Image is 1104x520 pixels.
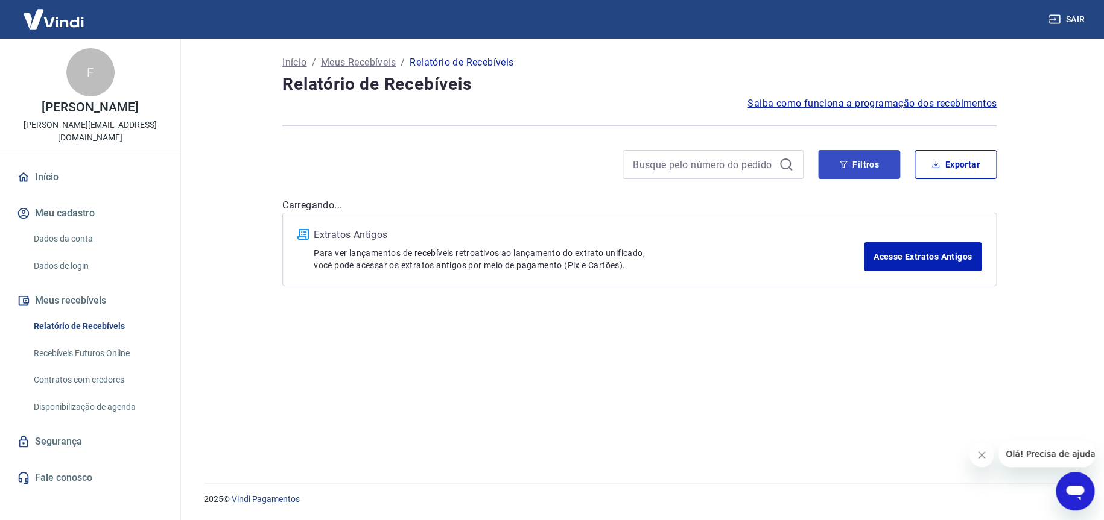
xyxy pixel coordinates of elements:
[1046,8,1090,31] button: Sair
[7,8,101,18] span: Olá! Precisa de ajuda?
[10,119,171,144] p: [PERSON_NAME][EMAIL_ADDRESS][DOMAIN_NAME]
[282,72,997,96] h4: Relatório de Recebíveis
[282,55,306,70] a: Início
[14,200,166,227] button: Meu cadastro
[747,96,997,111] a: Saiba como funciona a programação dos recebimentos
[29,254,166,278] a: Dados de login
[314,228,864,242] p: Extratos Antigos
[297,229,309,240] img: ícone
[29,368,166,392] a: Contratos com credores
[818,150,900,179] button: Filtros
[969,443,994,467] iframe: Fechar mensagem
[14,428,166,455] a: Segurança
[204,493,1075,506] p: 2025 ©
[282,198,997,213] p: Carregando...
[42,101,138,114] p: [PERSON_NAME]
[633,155,774,174] input: Busque pelo número do pedido
[14,287,166,314] button: Meus recebíveis
[915,150,997,179] button: Exportar
[66,48,115,96] div: F
[321,55,396,70] a: Meus Recebíveis
[29,314,166,339] a: Relatório de Recebíveis
[410,55,513,70] p: Relatório de Recebíveis
[401,55,405,70] p: /
[232,494,300,504] a: Vindi Pagamentos
[998,440,1094,467] iframe: Mensagem da empresa
[864,242,982,271] a: Acesse Extratos Antigos
[311,55,316,70] p: /
[14,164,166,190] a: Início
[29,341,166,366] a: Recebíveis Futuros Online
[1056,472,1094,510] iframe: Botão para abrir a janela de mensagens
[29,395,166,419] a: Disponibilização de agenda
[314,247,864,271] p: Para ver lançamentos de recebíveis retroativos ao lançamento do extrato unificado, você pode aces...
[14,1,93,37] img: Vindi
[29,227,166,251] a: Dados da conta
[14,465,166,491] a: Fale conosco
